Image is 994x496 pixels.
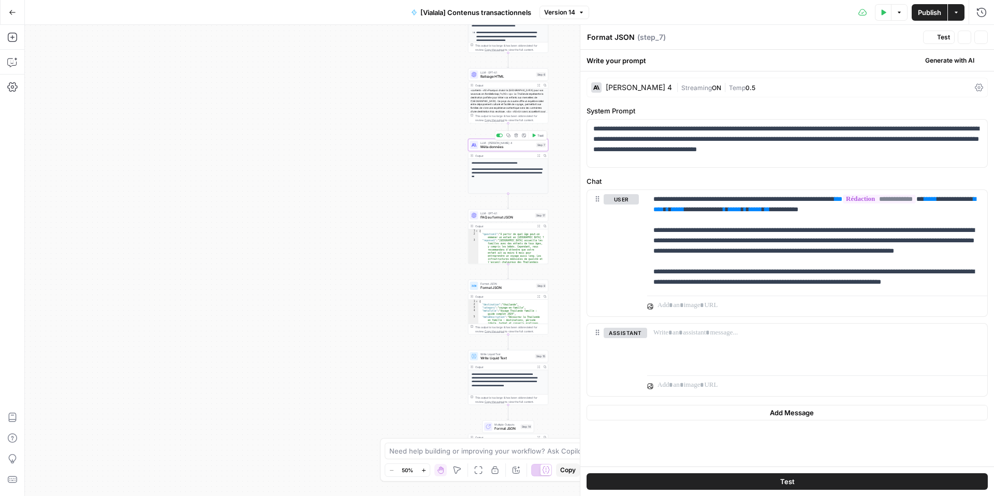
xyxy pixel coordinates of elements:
[468,68,548,123] div: LLM · GPT-4.1Balisage HTMLStep 6Output<content> <h2>Pourquoi choisir la [GEOGRAPHIC_DATA] pour vo...
[475,224,534,228] div: Output
[480,285,534,290] span: Format JSON
[469,229,479,232] div: 1
[681,84,712,92] span: Streaming
[780,476,795,487] span: Test
[560,465,576,475] span: Copy
[480,144,534,150] span: Méta données
[485,119,504,122] span: Copy the output
[469,89,548,144] div: <content> <h2>Pourquoi choisir la [GEOGRAPHIC_DATA] pour vos vacances en famille&nbsp;?</h2> <p> ...
[475,365,534,369] div: Output
[480,356,533,361] span: Write Liquid Text
[606,84,672,91] div: [PERSON_NAME] 4
[587,32,635,42] textarea: Format JSON
[580,50,994,71] div: Write your prompt
[745,84,755,92] span: 0.5
[556,463,580,477] button: Copy
[475,396,546,404] div: This output is too large & has been abbreviated for review. to view the full content.
[712,84,721,92] span: ON
[475,300,478,303] span: Toggle code folding, rows 1 through 9
[480,141,534,145] span: LLM · [PERSON_NAME] 4
[475,154,534,158] div: Output
[475,229,478,232] span: Toggle code folding, rows 1 through 8
[420,7,531,18] span: [Vialala] Contenus transactionnels
[468,420,548,475] div: Multiple OutputsFormat JSONStep 14Output{ "occurrences":"voyage [GEOGRAPHIC_DATA] famille\nthaïla...
[469,300,479,303] div: 1
[469,232,479,239] div: 2
[536,143,546,148] div: Step 7
[480,211,533,215] span: LLM · GPT-4.1
[485,400,504,403] span: Copy the output
[544,8,575,17] span: Version 14
[507,405,509,420] g: Edge from step_15 to step_14
[536,72,546,77] div: Step 6
[729,84,745,92] span: Temp
[912,54,988,67] button: Generate with AI
[537,133,544,138] span: Test
[469,315,479,331] div: 5
[480,70,534,75] span: LLM · GPT-4.1
[475,43,546,52] div: This output is too large & has been abbreviated for review. to view the full content.
[507,334,509,349] g: Edge from step_8 to step_15
[405,4,537,21] button: [Vialala] Contenus transactionnels
[507,53,509,68] g: Edge from step_16 to step_6
[485,48,504,51] span: Copy the output
[587,190,639,316] div: user
[507,123,509,138] g: Edge from step_6 to step_7
[925,56,974,65] span: Generate with AI
[521,425,532,429] div: Step 14
[475,295,534,299] div: Output
[469,303,479,306] div: 2
[475,435,534,440] div: Output
[480,215,533,220] span: FAQ au format JSON
[912,4,947,21] button: Publish
[587,473,988,490] button: Test
[530,132,546,139] button: Test
[480,352,533,356] span: Write Liquid Text
[469,306,479,309] div: 3
[475,325,546,333] div: This output is too large & has been abbreviated for review. to view the full content.
[937,33,950,42] span: Test
[469,309,479,315] div: 4
[923,31,955,44] button: Test
[539,6,589,19] button: Version 14
[535,354,546,359] div: Step 15
[485,330,504,333] span: Copy the output
[475,83,534,87] div: Output
[494,422,519,427] span: Multiple Outputs
[637,32,666,42] span: ( step_7 )
[468,209,548,264] div: LLM · GPT-4.1FAQ au format JSONStep 17Output{ "question1":"À partir de quel âge peut-on emmener u...
[480,74,534,79] span: Balisage HTML
[604,194,639,205] button: user
[480,282,534,286] span: Format JSON
[770,407,814,418] span: Add Message
[402,466,413,474] span: 50%
[507,194,509,209] g: Edge from step_7 to step_17
[475,114,546,122] div: This output is too large & has been abbreviated for review. to view the full content.
[469,239,479,279] div: 3
[587,176,988,186] label: Chat
[536,284,546,288] div: Step 8
[587,405,988,420] button: Add Message
[535,213,546,218] div: Step 17
[676,82,681,92] span: |
[918,7,941,18] span: Publish
[604,328,647,338] button: assistant
[494,426,519,431] span: Format JSON
[587,106,988,116] label: System Prompt
[507,264,509,279] g: Edge from step_17 to step_8
[587,324,639,396] div: assistant
[468,280,548,334] div: Format JSONFormat JSONStep 8Output{ "destination":"thailande", "category":"voyage-en-famille", "m...
[721,82,729,92] span: |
